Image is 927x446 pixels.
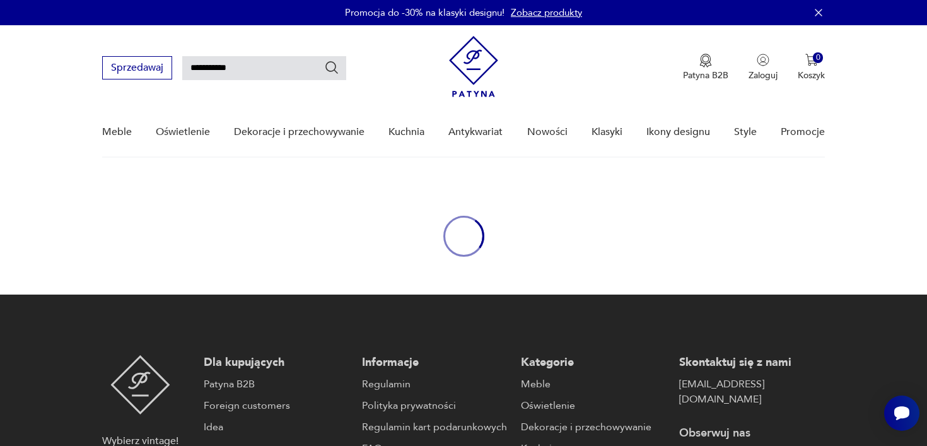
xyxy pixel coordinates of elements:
a: Meble [102,108,132,156]
img: Patyna - sklep z meblami i dekoracjami vintage [449,36,498,97]
a: Idea [204,420,349,435]
a: Klasyki [592,108,622,156]
a: Patyna B2B [204,377,349,392]
div: 0 [813,52,824,63]
a: Antykwariat [448,108,503,156]
a: Polityka prywatności [362,398,508,413]
button: Szukaj [324,60,339,75]
a: Oświetlenie [156,108,210,156]
p: Informacje [362,355,508,370]
p: Obserwuj nas [679,426,825,441]
a: Oświetlenie [521,398,667,413]
img: Ikonka użytkownika [757,54,769,66]
button: 0Koszyk [798,54,825,81]
a: Style [734,108,757,156]
a: Promocje [781,108,825,156]
img: Ikona koszyka [805,54,818,66]
a: Ikony designu [646,108,710,156]
a: Nowości [527,108,568,156]
button: Zaloguj [749,54,778,81]
a: Dekoracje i przechowywanie [234,108,364,156]
button: Patyna B2B [683,54,728,81]
a: Regulamin kart podarunkowych [362,420,508,435]
iframe: Smartsupp widget button [884,396,919,431]
a: Sprzedawaj [102,64,172,73]
a: Regulamin [362,377,508,392]
p: Skontaktuj się z nami [679,355,825,370]
a: Zobacz produkty [511,6,582,19]
a: Foreign customers [204,398,349,413]
img: Ikona medalu [699,54,712,67]
p: Kategorie [521,355,667,370]
p: Dla kupujących [204,355,349,370]
p: Patyna B2B [683,69,728,81]
a: Meble [521,377,667,392]
a: Kuchnia [388,108,424,156]
p: Koszyk [798,69,825,81]
a: [EMAIL_ADDRESS][DOMAIN_NAME] [679,377,825,407]
a: Ikona medaluPatyna B2B [683,54,728,81]
p: Zaloguj [749,69,778,81]
button: Sprzedawaj [102,56,172,79]
img: Patyna - sklep z meblami i dekoracjami vintage [110,355,170,414]
a: Dekoracje i przechowywanie [521,420,667,435]
p: Promocja do -30% na klasyki designu! [345,6,504,19]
